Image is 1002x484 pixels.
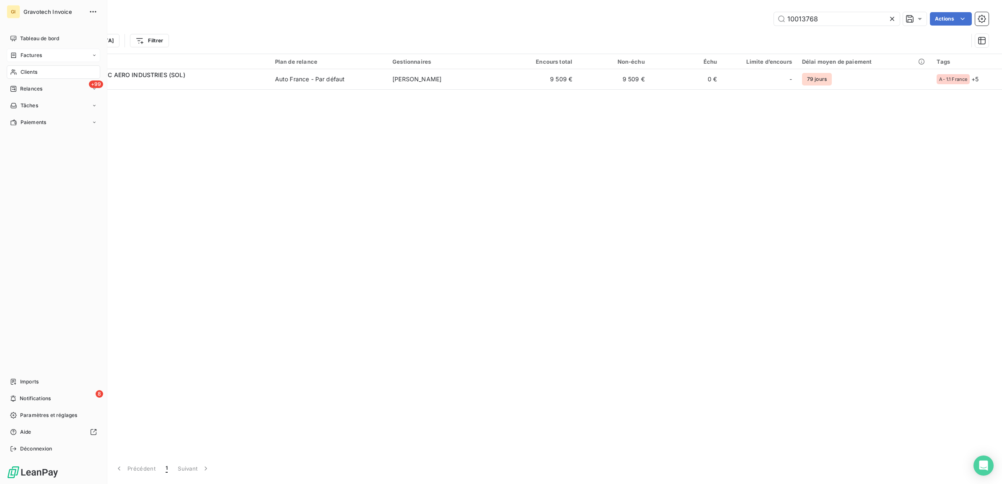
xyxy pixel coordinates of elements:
[20,412,77,419] span: Paramètres et réglages
[96,390,103,398] span: 8
[973,456,994,476] div: Open Intercom Messenger
[392,58,500,65] div: Gestionnaires
[577,69,650,89] td: 9 509 €
[802,58,927,65] div: Délai moyen de paiement
[937,58,997,65] div: Tags
[23,8,84,15] span: Gravotech Invoice
[7,5,20,18] div: GI
[650,69,722,89] td: 0 €
[20,35,59,42] span: Tableau de bord
[7,425,100,439] a: Aide
[173,460,215,477] button: Suivant
[939,77,967,82] span: A- 1.1 France
[275,75,345,83] div: Auto France - Par défaut
[802,73,832,85] span: 79 jours
[7,466,59,479] img: Logo LeanPay
[20,378,39,386] span: Imports
[930,12,972,26] button: Actions
[161,460,173,477] button: 1
[58,79,265,88] span: 10013768
[789,75,792,83] span: -
[275,58,382,65] div: Plan de relance
[21,68,37,76] span: Clients
[20,85,42,93] span: Relances
[20,395,51,402] span: Notifications
[392,75,441,83] span: [PERSON_NAME]
[655,58,717,65] div: Échu
[166,464,168,473] span: 1
[774,12,900,26] input: Rechercher
[582,58,645,65] div: Non-échu
[727,58,792,65] div: Limite d’encours
[510,58,573,65] div: Encours total
[21,102,38,109] span: Tâches
[20,445,52,453] span: Déconnexion
[58,71,185,78] span: 10013768 - BLANC AERO INDUSTRIES (SOL)
[21,52,42,59] span: Factures
[21,119,46,126] span: Paiements
[505,69,578,89] td: 9 509 €
[20,428,31,436] span: Aide
[110,460,161,477] button: Précédent
[971,75,979,83] span: + 5
[130,34,169,47] button: Filtrer
[89,80,103,88] span: +99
